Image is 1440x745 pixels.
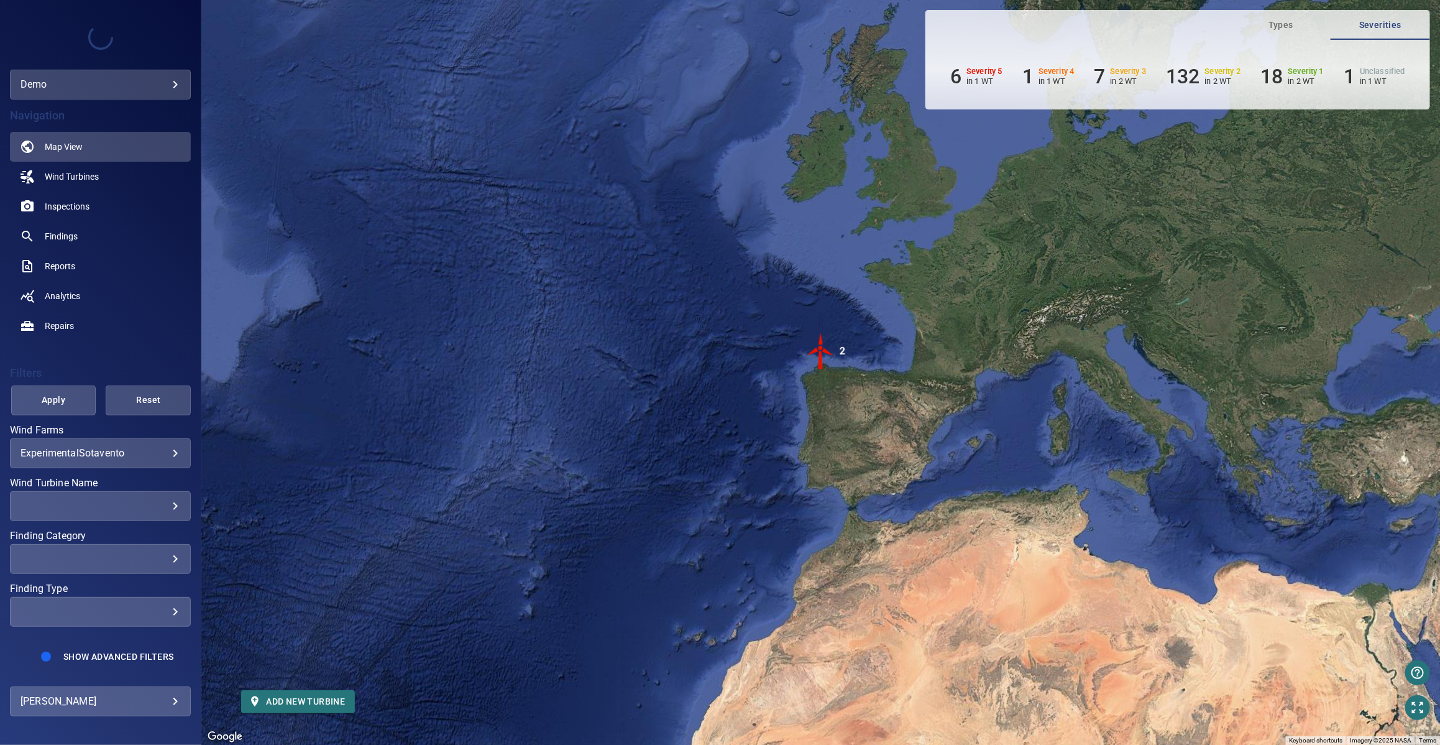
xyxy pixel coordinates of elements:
a: inspections noActive [10,192,191,221]
p: in 1 WT [966,76,1002,86]
p: in 2 WT [1205,76,1241,86]
a: Open this area in Google Maps (opens a new window) [204,729,245,745]
span: Findings [45,230,78,243]
a: Terms (opens in new tab) [1419,737,1436,744]
span: Wind Turbines [45,170,99,183]
p: in 1 WT [1039,76,1075,86]
button: Show Advanced Filters [56,647,181,667]
div: ExperimentalSotavento [21,447,180,459]
span: Add new turbine [251,694,345,710]
span: Severities [1338,17,1423,33]
h6: 1 [1344,65,1355,88]
button: Keyboard shortcuts [1289,736,1342,745]
span: Reset [121,392,175,408]
label: Finding Type [10,584,191,594]
a: repairs noActive [10,311,191,341]
li: Severity Unclassified [1344,65,1405,88]
li: Severity 5 [950,65,1002,88]
div: Finding Type [10,597,191,627]
p: in 2 WT [1111,76,1147,86]
li: Severity 3 [1094,65,1147,88]
h6: 18 [1260,65,1283,88]
h6: 1 [1022,65,1034,88]
span: Inspections [45,200,89,213]
img: Google [204,729,245,745]
a: findings noActive [10,221,191,251]
label: Wind Turbine Name [10,478,191,488]
button: Reset [106,386,191,415]
h6: 7 [1094,65,1106,88]
p: in 2 WT [1288,76,1324,86]
div: Wind Turbine Name [10,491,191,521]
div: demo [10,70,191,99]
li: Severity 2 [1166,65,1241,88]
div: demo [21,75,180,95]
h6: Severity 5 [966,67,1002,76]
li: Severity 1 [1260,65,1324,88]
a: map active [10,132,191,162]
span: Map View [45,141,83,153]
span: Imagery ©2025 NASA [1350,737,1411,744]
img: windFarmIconCat5.svg [802,333,840,370]
h6: Severity 1 [1288,67,1324,76]
span: Repairs [45,320,74,332]
div: Wind Farms [10,438,191,468]
h6: Severity 4 [1039,67,1075,76]
span: Show Advanced Filters [63,652,173,662]
gmp-advanced-marker: 2 [802,333,840,372]
label: Wind Farms [10,425,191,435]
div: [PERSON_NAME] [21,692,180,711]
h6: 6 [950,65,961,88]
a: windturbines noActive [10,162,191,192]
p: in 1 WT [1360,76,1405,86]
a: analytics noActive [10,281,191,311]
li: Severity 4 [1022,65,1075,88]
h6: Severity 2 [1205,67,1241,76]
h6: 132 [1166,65,1199,88]
span: Apply [27,392,81,408]
button: Add new turbine [241,690,355,713]
span: Types [1239,17,1323,33]
span: Reports [45,260,75,272]
label: Finding Category [10,531,191,541]
span: Analytics [45,290,80,302]
h4: Navigation [10,109,191,122]
div: 2 [840,333,845,370]
a: reports noActive [10,251,191,281]
div: Finding Category [10,544,191,574]
button: Apply [11,386,96,415]
h4: Filters [10,367,191,379]
h6: Severity 3 [1111,67,1147,76]
h6: Unclassified [1360,67,1405,76]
